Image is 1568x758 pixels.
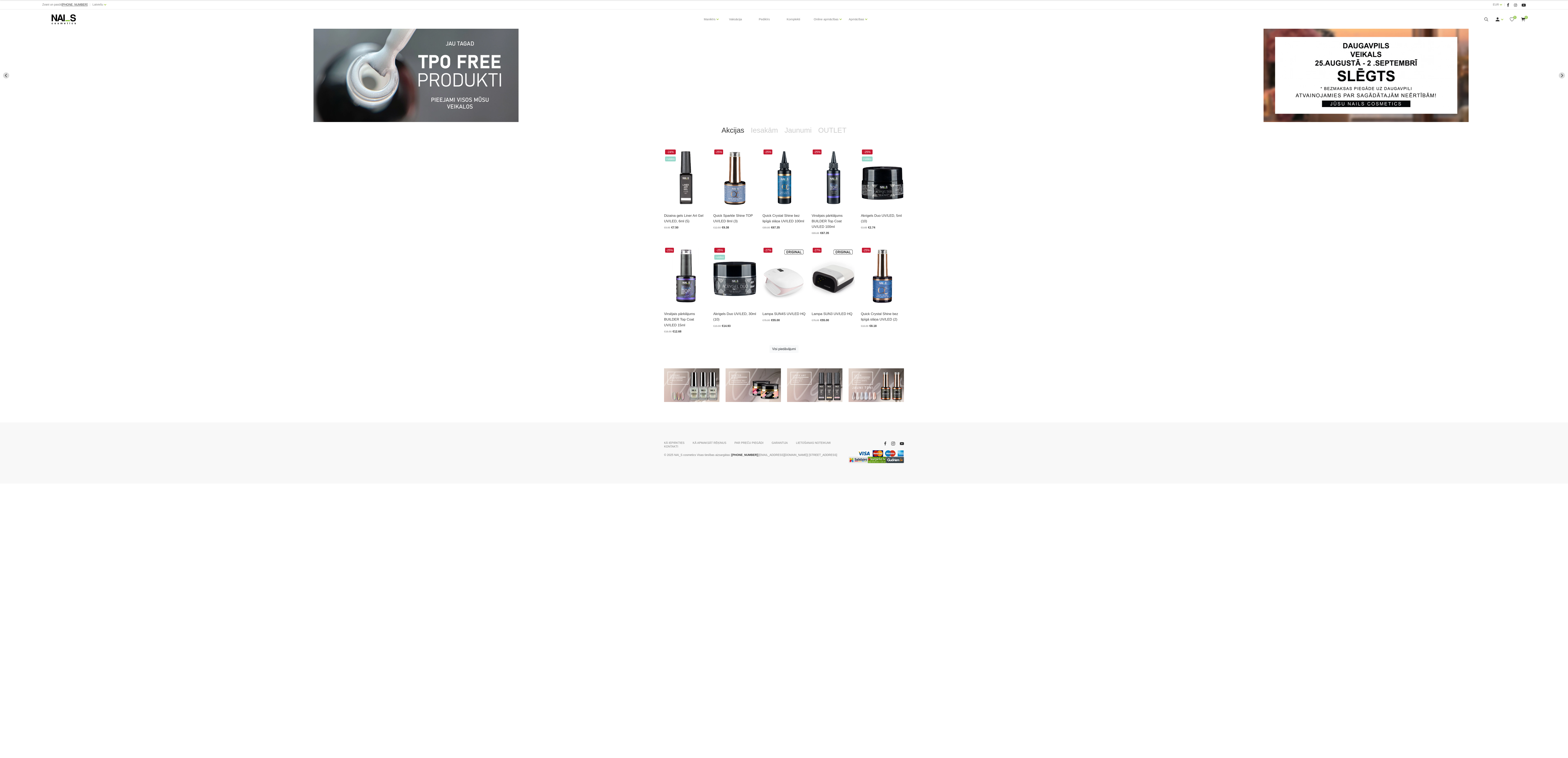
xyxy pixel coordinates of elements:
[718,122,748,138] a: Akcijas
[812,311,855,317] a: Lampa SUN3 UV/LED HQ
[713,311,756,322] a: Akrigels Duo UV/LED, 30ml (10)
[726,9,745,29] a: Vaksācija
[735,441,763,445] a: PAR PREČU PIEGĀDI
[664,148,707,208] img: Liner Art Gel - UV/LED dizaina gels smalku, vienmērīgu, pigmentētu līniju zīmēšanai.Lielisks palī...
[862,150,873,154] span: -25%
[769,345,798,353] a: Visi piedāvājumi
[849,11,864,27] a: Apmācības
[762,247,806,306] img: Tips:UV LAMPAZīmola nosaukums:SUNUVModeļa numurs: SUNUV4Profesionālā UV/Led lampa.Garantija: 1 ga...
[714,255,725,260] span: +Video
[665,150,676,154] span: -24%
[886,457,904,463] img: www.gudriem.lv/veikali/lv
[92,2,103,7] a: Latviešu
[714,150,723,154] span: -25%
[783,9,803,29] a: Komplekti
[763,248,772,253] span: -27%
[762,148,806,208] img: Virsējais pārklājums bez lipīgā slāņa un UV zilā pārklājuma. Nodrošina izcilu spīdumu manikīram l...
[1525,16,1528,19] span: 0
[673,330,681,333] span: €12.68
[813,248,822,253] span: -27%
[713,247,756,306] img: Kas ir AKRIGELS “DUO GEL” un kādas problēmas tas risina?• Tas apvieno ērti modelējamā akrigela un...
[868,457,886,463] img: Lielākais Latvijas interneta veikalu preču meklētājs
[313,29,1254,122] li: 1 of 13
[886,457,904,463] a: https://www.gudriem.lv/veikali/lv
[813,150,822,154] span: -25%
[1521,17,1526,22] a: 0
[664,445,678,448] a: KONTAKTI
[812,232,819,235] span: €89.80
[664,226,670,229] span: €9.90
[763,150,772,154] span: -25%
[665,156,676,161] span: +Video
[849,457,868,463] img: Labākā cena interneta veikalos - Samsung, Cena, iPhone, Mobilie telefoni
[861,148,904,208] img: Kas ir AKRIGELS “DUO GEL” un kādas problēmas tas risina?• Tas apvieno ērti modelējamā akrigela un...
[704,11,716,27] a: Manikīrs
[713,325,721,328] span: €19.90
[869,324,877,328] span: €8.18
[781,122,815,138] a: Jaunumi
[762,213,806,224] a: Quick Crystal Shine bez lipīgā slāņa UV/LED 100ml
[1513,16,1517,19] span: 0
[722,324,731,328] span: €14.93
[861,226,867,229] span: €3.65
[812,213,855,230] a: Virsējais pārklājums BUILDER Top Coat UV/LED 100ml
[820,231,829,235] span: €67.35
[756,9,773,29] a: Pedikīrs
[815,122,850,138] a: OUTLET
[861,325,868,328] span: €10.90
[693,441,726,445] a: KĀ APMAKSĀT RĒĶINUS
[665,248,674,253] span: -25%
[1493,2,1499,7] a: EUR
[1504,2,1505,7] span: |
[713,213,756,224] a: Quick Sparkle Shine TOP UV/LED 8ml (3)
[762,226,770,229] span: €89.80
[771,226,780,229] span: €67.35
[772,441,788,445] a: GARANTIJA
[722,226,729,229] span: €9.38
[713,226,721,229] span: €12.50
[1559,72,1565,79] button: Next slide
[732,452,758,457] a: [PHONE_NUMBER]
[796,441,831,445] a: LIETOŠANAS NOTEIKUMI
[664,330,672,333] span: €16.90
[861,247,904,306] img: Virsējais pārklājums bez lipīgā slāņa un UV zilā pārklājuma. Nodrošina izcilu spīdumu manikīram l...
[3,72,9,79] button: Go to last slide
[759,452,807,457] a: [EMAIL_ADDRESS][DOMAIN_NAME]
[1509,17,1514,22] a: 0
[664,311,707,328] a: Virsējais pārklājums BUILDER Top Coat UV/LED 15ml
[762,319,770,322] span: €75.00
[814,11,839,27] a: Online apmācības
[812,148,855,208] img: Builder Top virsējais pārklājums bez lipīgā slāņa gēllakas/gēla pārklājuma izlīdzināšanai un nost...
[42,2,88,7] div: Zvani un pasūti
[714,248,725,253] span: -25%
[62,3,88,6] a: [PHONE_NUMBER]
[664,441,685,445] a: KĀ IEPIRKTIES
[862,156,873,161] span: +Video
[748,122,781,138] a: Iesakām
[713,148,756,208] img: Virsējais pārklājums bez lipīgā slāņa ar mirdzuma efektu.Pieejami 3 veidi:* Starlight - ar smalkā...
[812,319,819,322] span: €75.00
[671,226,678,229] span: €7.50
[664,452,842,457] p: © 2025 NAI_S cosmetics Visas tiesības aizsargātas | | | [STREET_ADDRESS]
[868,226,875,229] span: €2.74
[664,213,707,224] a: Dizaina gels Liner Art Gel UV/LED, 6ml (5)
[664,247,707,306] img: Builder Top virsējais pārklājums bez lipīgā slāņa gellakas/gela pārklājuma izlīdzināšanai un nost...
[762,311,806,317] a: Lampa SUN4S UV/LED HQ
[861,213,904,224] a: Akrigels Duo UV/LED, 5ml (10)
[862,248,871,253] span: -25%
[812,247,855,306] img: Modelis: SUNUV 3Jauda: 48WViļņu garums: 365+405nmKalpošanas ilgums: 50000 HRSPogas vadība:10s/30s...
[820,318,829,322] span: €55.00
